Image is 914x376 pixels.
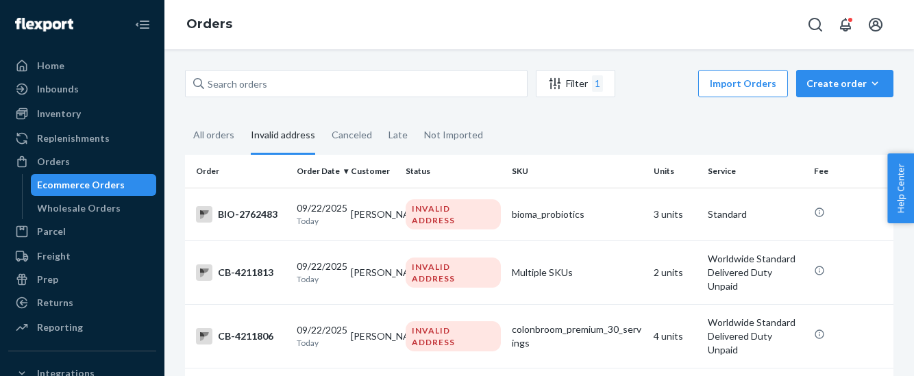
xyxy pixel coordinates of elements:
[406,199,501,229] div: INVALID ADDRESS
[31,174,157,196] a: Ecommerce Orders
[37,321,83,334] div: Reporting
[648,240,702,304] td: 2 units
[8,268,156,290] a: Prep
[796,70,893,97] button: Create order
[512,208,643,221] div: bioma_probiotics
[37,82,79,96] div: Inbounds
[297,201,340,227] div: 09/22/2025
[388,117,408,153] div: Late
[8,221,156,242] a: Parcel
[37,273,58,286] div: Prep
[708,316,803,357] p: Worldwide Standard Delivered Duty Unpaid
[291,155,345,188] th: Order Date
[297,273,340,285] p: Today
[185,70,528,97] input: Search orders
[8,151,156,173] a: Orders
[702,155,808,188] th: Service
[808,155,893,188] th: Fee
[592,75,603,92] div: 1
[406,258,501,288] div: INVALID ADDRESS
[37,296,73,310] div: Returns
[351,165,394,177] div: Customer
[37,155,70,168] div: Orders
[512,323,643,350] div: colonbroom_premium_30_servings
[8,55,156,77] a: Home
[185,155,291,188] th: Order
[37,131,110,145] div: Replenishments
[175,5,243,45] ol: breadcrumbs
[887,153,914,223] button: Help Center
[31,197,157,219] a: Wholesale Orders
[8,78,156,100] a: Inbounds
[37,107,81,121] div: Inventory
[862,11,889,38] button: Open account menu
[8,316,156,338] a: Reporting
[648,304,702,368] td: 4 units
[648,155,702,188] th: Units
[8,245,156,267] a: Freight
[297,215,340,227] p: Today
[506,155,648,188] th: SKU
[806,77,883,90] div: Create order
[345,188,399,240] td: [PERSON_NAME]
[196,328,286,344] div: CB-4211806
[193,117,234,153] div: All orders
[536,70,615,97] button: Filter
[186,16,232,32] a: Orders
[37,249,71,263] div: Freight
[345,304,399,368] td: [PERSON_NAME]
[424,117,483,153] div: Not Imported
[400,155,506,188] th: Status
[251,117,315,155] div: Invalid address
[406,321,501,351] div: INVALID ADDRESS
[332,117,372,153] div: Canceled
[8,127,156,149] a: Replenishments
[196,264,286,281] div: CB-4211813
[345,240,399,304] td: [PERSON_NAME]
[38,178,125,192] div: Ecommerce Orders
[297,260,340,285] div: 09/22/2025
[802,11,829,38] button: Open Search Box
[129,11,156,38] button: Close Navigation
[832,11,859,38] button: Open notifications
[648,188,702,240] td: 3 units
[8,292,156,314] a: Returns
[506,240,648,304] td: Multiple SKUs
[708,252,803,293] p: Worldwide Standard Delivered Duty Unpaid
[297,337,340,349] p: Today
[37,225,66,238] div: Parcel
[297,323,340,349] div: 09/22/2025
[15,18,73,32] img: Flexport logo
[708,208,803,221] p: Standard
[38,201,121,215] div: Wholesale Orders
[37,59,64,73] div: Home
[536,75,615,92] div: Filter
[698,70,788,97] button: Import Orders
[8,103,156,125] a: Inventory
[196,206,286,223] div: BIO-2762483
